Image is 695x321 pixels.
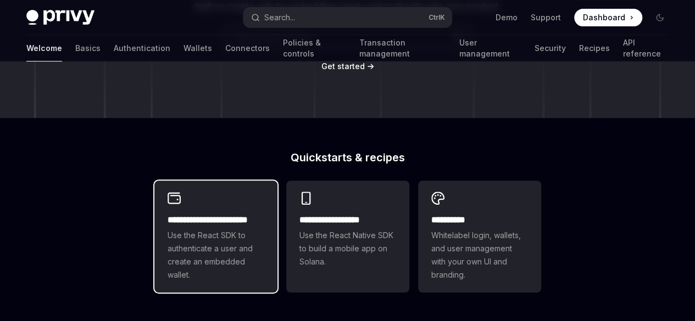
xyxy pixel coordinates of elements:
button: Toggle dark mode [651,9,669,26]
span: Get started [321,61,365,71]
span: Dashboard [583,12,625,23]
h2: Quickstarts & recipes [154,152,541,163]
div: Search... [264,11,295,24]
a: User management [459,35,521,61]
button: Search...CtrlK [243,8,452,27]
span: Ctrl K [429,13,445,22]
a: Transaction management [359,35,446,61]
a: Authentication [114,35,170,61]
a: API reference [622,35,669,61]
a: Support [531,12,561,23]
span: Use the React SDK to authenticate a user and create an embedded wallet. [168,229,264,281]
a: Policies & controls [283,35,346,61]
img: dark logo [26,10,94,25]
a: Security [534,35,565,61]
a: Wallets [184,35,212,61]
a: Welcome [26,35,62,61]
span: Whitelabel login, wallets, and user management with your own UI and branding. [431,229,528,281]
a: **** **** **** ***Use the React Native SDK to build a mobile app on Solana. [286,181,409,292]
a: Basics [75,35,101,61]
a: Dashboard [574,9,642,26]
a: Recipes [579,35,609,61]
span: Use the React Native SDK to build a mobile app on Solana. [299,229,396,268]
a: Connectors [225,35,270,61]
a: **** *****Whitelabel login, wallets, and user management with your own UI and branding. [418,181,541,292]
a: Get started [321,61,365,72]
a: Demo [496,12,518,23]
